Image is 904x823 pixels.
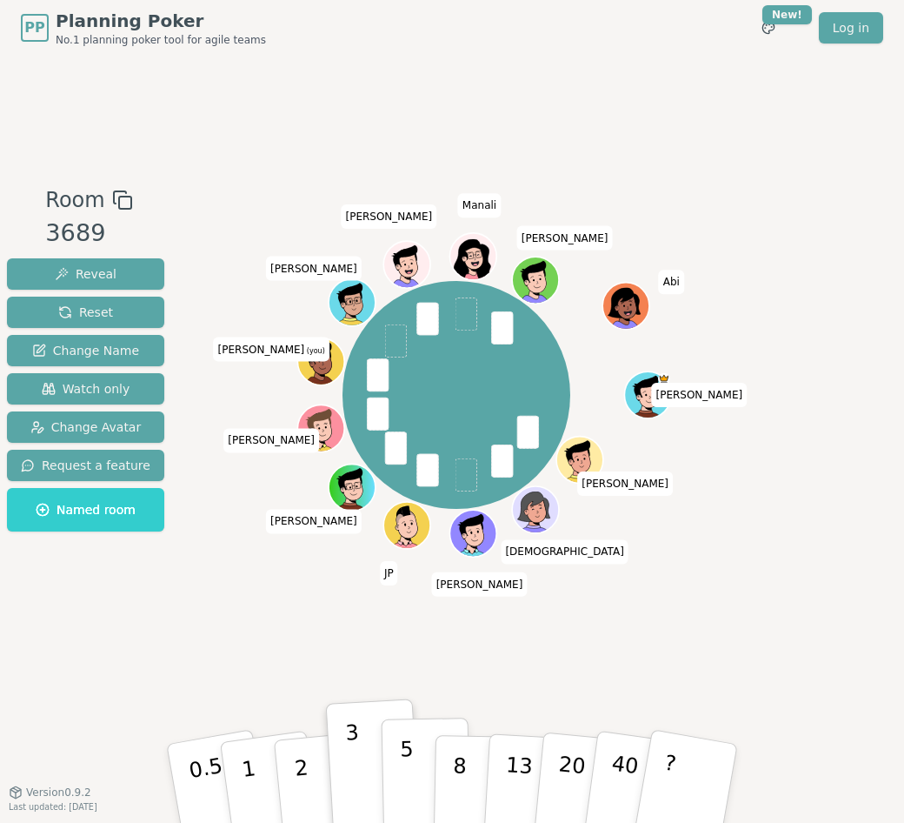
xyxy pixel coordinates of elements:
span: Planning Poker [56,9,266,33]
span: Click to change your name [266,509,362,533]
span: Click to change your name [266,256,362,280]
span: Reset [58,304,113,321]
span: Click to change your name [380,561,398,585]
button: Reveal [7,258,164,290]
span: Click to change your name [223,428,319,452]
span: Click to change your name [341,204,436,229]
span: (you) [304,346,325,354]
span: Version 0.9.2 [26,786,91,800]
span: Change Name [32,342,139,359]
button: Change Avatar [7,411,164,443]
span: Click to change your name [214,337,329,361]
span: Named room [36,501,136,519]
span: Click to change your name [432,572,528,597]
span: Click to change your name [517,225,613,250]
div: New! [762,5,812,24]
span: Click to change your name [458,193,501,217]
button: Named room [7,488,164,532]
span: Click to change your name [659,270,684,294]
span: Last updated: [DATE] [9,802,97,812]
span: Click to change your name [577,472,673,496]
button: Reset [7,297,164,328]
p: 3 [345,720,364,815]
button: Change Name [7,335,164,366]
span: Request a feature [21,457,150,474]
span: Room [45,184,104,216]
span: Dan is the host [658,373,669,385]
a: Log in [819,12,883,43]
span: PP [24,17,44,38]
span: Click to change your name [651,383,747,407]
span: Watch only [42,380,130,398]
a: PPPlanning PokerNo.1 planning poker tool for agile teams [21,9,266,47]
button: Request a feature [7,450,164,481]
span: No.1 planning poker tool for agile teams [56,33,266,47]
span: Reveal [55,265,116,283]
button: New! [753,12,784,43]
div: 3689 [45,216,132,251]
button: Watch only [7,373,164,405]
span: Click to change your name [501,539,628,564]
button: Version0.9.2 [9,786,91,800]
button: Click to change your avatar [299,339,343,384]
span: Change Avatar [30,418,142,436]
